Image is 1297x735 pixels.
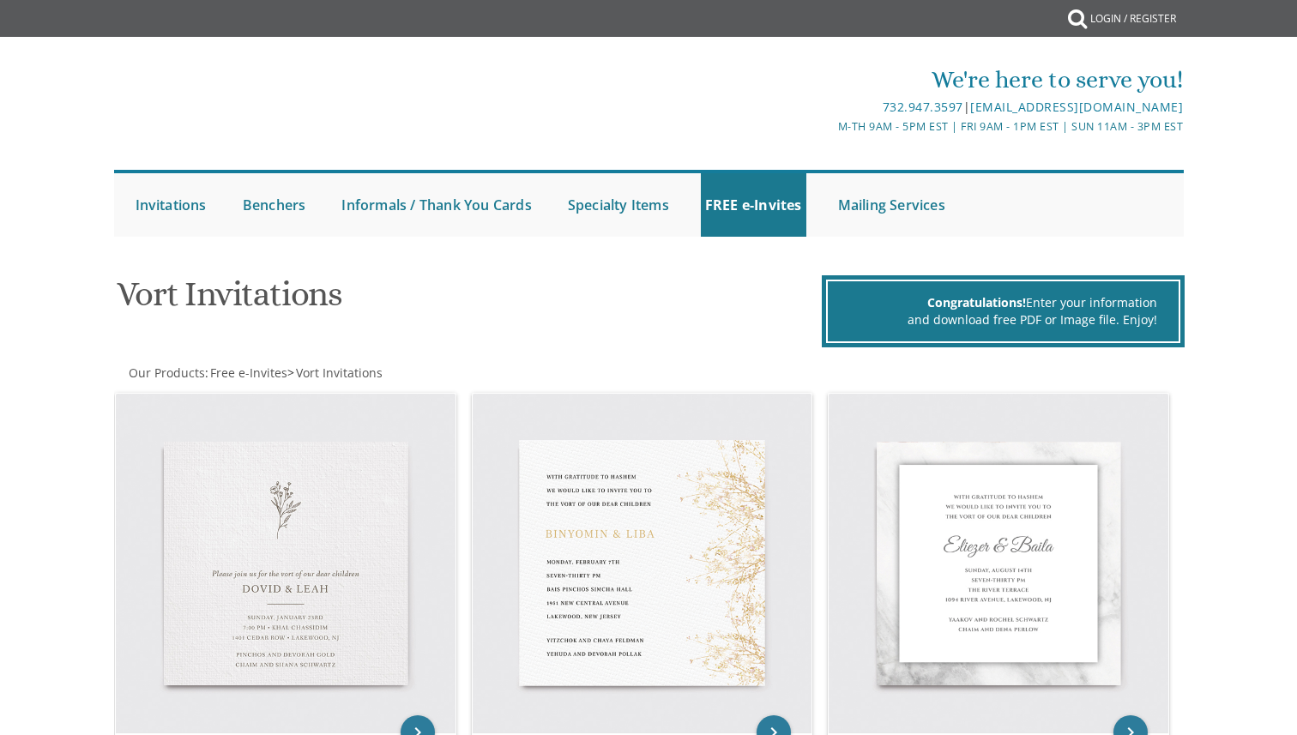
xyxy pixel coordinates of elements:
[829,394,1168,733] img: Vort Invitation Style 3
[116,394,455,733] img: Vort Invitation Style 1
[849,311,1157,328] div: and download free PDF or Image file. Enjoy!
[127,364,205,381] a: Our Products
[238,173,311,237] a: Benchers
[131,173,211,237] a: Invitations
[208,364,287,381] a: Free e-Invites
[883,99,963,115] a: 732.947.3597
[117,275,817,326] h1: Vort Invitations
[564,173,673,237] a: Specialty Items
[296,364,383,381] span: Vort Invitations
[970,99,1183,115] a: [EMAIL_ADDRESS][DOMAIN_NAME]
[471,97,1183,117] div: |
[834,173,950,237] a: Mailing Services
[701,173,806,237] a: FREE e-Invites
[294,364,383,381] a: Vort Invitations
[927,294,1026,310] span: Congratulations!
[337,173,535,237] a: Informals / Thank You Cards
[287,364,383,381] span: >
[210,364,287,381] span: Free e-Invites
[471,117,1183,136] div: M-Th 9am - 5pm EST | Fri 9am - 1pm EST | Sun 11am - 3pm EST
[473,394,812,733] img: Vort Invitation Style 2
[849,294,1157,311] div: Enter your information
[471,63,1183,97] div: We're here to serve you!
[114,364,649,382] div: :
